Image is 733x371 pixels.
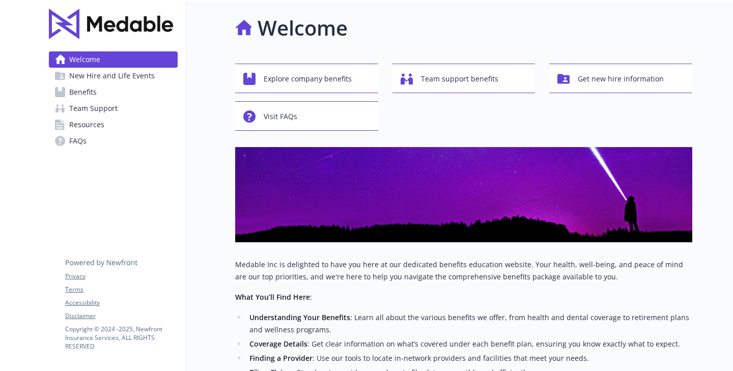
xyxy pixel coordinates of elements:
span: Benefits [69,84,97,100]
button: Visit FAQs [235,101,378,131]
h1: Welcome [258,13,348,43]
span: Team support benefits [421,69,498,89]
a: Privacy [65,272,177,281]
p: Copyright © 2024 - 2025 , Newfront Insurance Services, ALL RIGHTS RESERVED [65,325,177,351]
button: Team support benefits [392,64,535,93]
li: : Get clear information on what’s covered under each benefit plan, ensuring you know exactly what... [246,338,692,350]
a: Accessibility [65,298,177,307]
img: overview page banner [235,147,692,242]
span: Resources [69,117,104,133]
button: Get new hire information [549,64,692,93]
span: Get new hire information [578,69,664,89]
a: Welcome [49,51,178,68]
p: : [235,291,692,303]
a: FAQs [49,133,178,149]
a: Team Support [49,100,178,117]
span: Welcome [69,51,100,68]
span: Explore company benefits [264,69,352,89]
button: Explore company benefits [235,64,378,93]
strong: Finding a Provider [249,353,313,363]
span: New Hire and Life Events [69,68,155,84]
li: : Use our tools to locate in-network providers and facilities that meet your needs. [246,352,692,364]
a: Resources [49,117,178,133]
span: FAQs [69,133,87,149]
a: Benefits [49,84,178,100]
span: Team Support [69,100,118,117]
strong: Understanding Your Benefits [249,312,350,322]
strong: What You’ll Find Here [235,292,310,302]
li: : Learn all about the various benefits we offer, from health and dental coverage to retirement pl... [246,311,692,336]
a: Terms [65,285,177,294]
p: Medable Inc is delighted to have you here at our dedicated benefits education website. Your healt... [235,259,692,283]
a: New Hire and Life Events [49,68,178,84]
strong: Coverage Details [249,339,307,349]
a: Disclaimer [65,311,177,321]
span: Visit FAQs [264,107,297,126]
